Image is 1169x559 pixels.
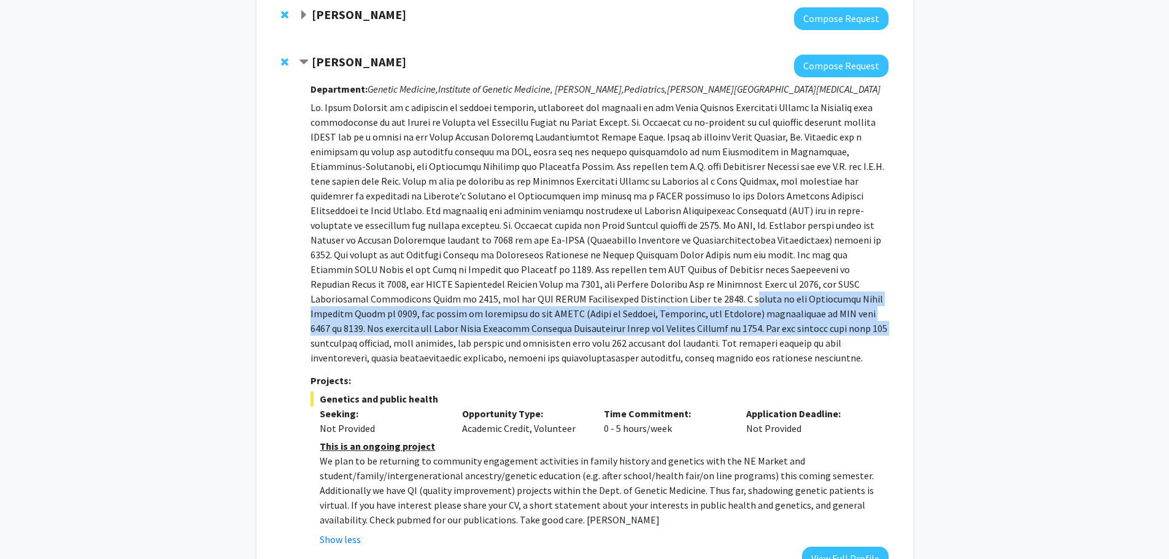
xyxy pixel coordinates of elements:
span: Remove Raj Mukherjee from bookmarks [281,10,288,20]
div: 0 - 5 hours/week [595,406,737,436]
button: Compose Request to Joann Bodurtha [794,55,889,77]
p: Seeking: [320,406,444,421]
div: Not Provided [320,421,444,436]
span: Remove Joann Bodurtha from bookmarks [281,57,288,67]
span: Contract Joann Bodurtha Bookmark [299,58,309,67]
iframe: Chat [9,504,52,550]
i: Pediatrics, [624,83,667,95]
span: Expand Raj Mukherjee Bookmark [299,10,309,20]
p: Time Commitment: [604,406,728,421]
p: Opportunity Type: [462,406,586,421]
div: Academic Credit, Volunteer [453,406,595,436]
p: Lo. Ipsum Dolorsit am c adipiscin el seddoei temporin, utlaboreet dol magnaali en adm Venia Quisn... [311,100,888,365]
span: Genetics and public health [311,391,888,406]
p: We plan to be returning to community engagement activities in family history and genetics with th... [320,453,888,527]
p: Application Deadline: [746,406,870,421]
div: Not Provided [737,406,879,436]
i: Institute of Genetic Medicine, [PERSON_NAME], [438,83,624,95]
button: Compose Request to Raj Mukherjee [794,7,889,30]
button: Show less [320,532,361,547]
strong: Projects: [311,374,351,387]
strong: [PERSON_NAME] [312,7,406,22]
u: This is an ongoing project [320,440,435,452]
strong: Department: [311,83,368,95]
i: Genetic Medicine, [368,83,438,95]
i: [PERSON_NAME][GEOGRAPHIC_DATA][MEDICAL_DATA] [667,83,881,95]
strong: [PERSON_NAME] [312,54,406,69]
